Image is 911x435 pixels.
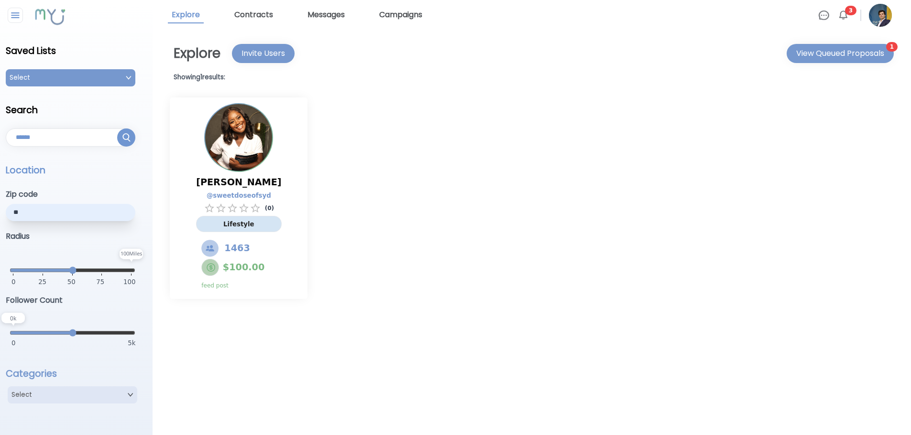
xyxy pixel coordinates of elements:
[265,204,274,212] p: ( 0 )
[6,44,147,58] h2: Saved Lists
[11,277,15,287] span: 0
[375,7,426,23] a: Campaigns
[6,295,147,306] h3: Follower Count
[11,339,15,348] span: 0
[6,231,147,242] h3: Radius
[10,10,22,21] img: Close sidebar
[196,176,281,189] span: [PERSON_NAME]
[174,73,898,82] h1: Showing 1 results:
[8,386,149,403] button: SelectOpen
[205,104,272,171] img: Profile
[241,48,285,59] div: Invite Users
[845,6,856,15] span: 3
[886,42,898,52] span: 1
[128,339,135,348] span: 5k
[224,242,250,255] span: 1463
[10,314,17,322] text: 0 k
[168,7,204,23] a: Explore
[123,277,135,291] span: 100
[223,261,264,274] span: $ 100.00
[6,189,147,200] h3: Zip code
[96,277,104,291] span: 75
[201,282,228,289] p: feed post
[174,43,220,64] h1: Explore
[6,69,147,86] button: SelectOpen
[818,10,830,21] img: Chat
[223,221,254,228] span: Lifestyle
[796,48,884,59] div: View Queued Proposals
[232,44,295,63] button: Invite Users
[206,263,215,272] img: Feed Post
[6,164,147,177] p: Location
[128,392,133,398] img: Open
[6,367,147,381] h2: Categories
[837,10,849,21] img: Bell
[10,73,30,83] p: Select
[6,104,147,117] h2: Search
[304,7,349,23] a: Messages
[67,277,76,291] span: 50
[230,7,277,23] a: Contracts
[126,75,132,81] img: Open
[121,250,142,257] text: 100 Miles
[207,191,262,201] a: @ sweetdoseofsyd
[11,390,32,400] p: Select
[787,44,894,63] button: View Queued Proposals
[201,240,219,257] img: Followers
[869,4,892,27] img: Profile
[38,277,46,291] span: 25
